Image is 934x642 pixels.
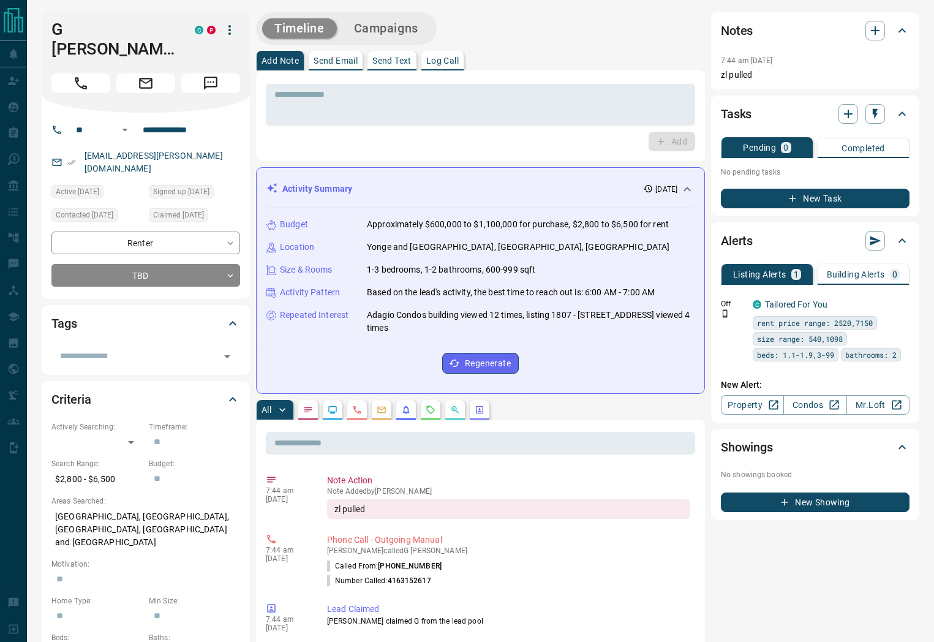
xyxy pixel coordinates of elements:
svg: Push Notification Only [721,309,729,318]
div: Tasks [721,99,910,129]
p: 0 [892,270,897,279]
p: Activity Pattern [280,286,340,299]
h2: Tasks [721,104,751,124]
p: Search Range: [51,458,143,469]
span: Email [116,74,175,93]
span: Contacted [DATE] [56,209,113,221]
span: 4163152617 [388,576,431,585]
p: Log Call [426,56,459,65]
div: property.ca [207,26,216,34]
p: Areas Searched: [51,496,240,507]
div: TBD [51,264,240,287]
p: $2,800 - $6,500 [51,469,143,489]
button: Timeline [262,18,337,39]
a: Property [721,395,784,415]
p: Adagio Condos building viewed 12 times, listing 1807 - [STREET_ADDRESS] viewed 4 times [367,309,695,334]
h2: Tags [51,314,77,333]
div: Alerts [721,226,910,255]
div: Showings [721,432,910,462]
span: bathrooms: 2 [845,349,897,361]
span: size range: 540,1098 [757,333,843,345]
p: Repeated Interest [280,309,348,322]
p: [DATE] [266,554,309,563]
p: Called From: [327,561,442,572]
span: Message [181,74,240,93]
button: New Showing [721,493,910,512]
div: Renter [51,232,240,254]
button: New Task [721,189,910,208]
p: Size & Rooms [280,263,333,276]
h2: Showings [721,437,773,457]
svg: Calls [352,405,362,415]
p: [PERSON_NAME] called G [PERSON_NAME] [327,546,690,555]
p: Send Email [314,56,358,65]
svg: Requests [426,405,435,415]
p: Building Alerts [827,270,885,279]
div: Notes [721,16,910,45]
div: zl pulled [327,499,690,519]
a: Mr.Loft [846,395,910,415]
h2: Alerts [721,231,753,251]
p: [DATE] [655,184,677,195]
p: Completed [842,144,885,153]
button: Regenerate [442,353,519,374]
p: Based on the lead's activity, the best time to reach out is: 6:00 AM - 7:00 AM [367,286,655,299]
p: Note Action [327,474,690,487]
p: 7:44 am [266,486,309,495]
p: 7:44 am [DATE] [721,56,773,65]
svg: Opportunities [450,405,460,415]
a: [EMAIL_ADDRESS][PERSON_NAME][DOMAIN_NAME] [85,151,223,173]
div: condos.ca [195,26,203,34]
p: Location [280,241,314,254]
p: Timeframe: [149,421,240,432]
p: zl pulled [721,69,910,81]
p: Home Type: [51,595,143,606]
svg: Notes [303,405,313,415]
svg: Emails [377,405,386,415]
div: condos.ca [753,300,761,309]
p: 1-3 bedrooms, 1-2 bathrooms, 600-999 sqft [367,263,535,276]
p: Number Called: [327,575,431,586]
p: All [262,406,271,414]
button: Campaigns [342,18,431,39]
p: Phone Call - Outgoing Manual [327,534,690,546]
p: Pending [743,143,776,152]
span: Signed up [DATE] [153,186,209,198]
p: [DATE] [266,495,309,504]
p: 1 [794,270,799,279]
p: Actively Searching: [51,421,143,432]
div: Wed Sep 10 2025 [149,208,240,225]
p: Budget: [149,458,240,469]
p: Yonge and [GEOGRAPHIC_DATA], [GEOGRAPHIC_DATA], [GEOGRAPHIC_DATA] [367,241,670,254]
p: 7:44 am [266,546,309,554]
div: Sun Jan 21 2024 [149,185,240,202]
p: 7:44 am [266,615,309,624]
div: Tags [51,309,240,338]
svg: Listing Alerts [401,405,411,415]
svg: Agent Actions [475,405,484,415]
h2: Notes [721,21,753,40]
span: rent price range: 2520,7150 [757,317,873,329]
svg: Lead Browsing Activity [328,405,337,415]
p: [PERSON_NAME] claimed G from the lead pool [327,616,690,627]
h1: G [PERSON_NAME] [51,20,176,59]
p: [GEOGRAPHIC_DATA], [GEOGRAPHIC_DATA], [GEOGRAPHIC_DATA], [GEOGRAPHIC_DATA] and [GEOGRAPHIC_DATA] [51,507,240,553]
button: Open [219,348,236,365]
p: No showings booked [721,469,910,480]
p: Note Added by [PERSON_NAME] [327,487,690,496]
h2: Criteria [51,390,91,409]
a: Condos [783,395,846,415]
div: Wed Sep 10 2025 [51,208,143,225]
p: Budget [280,218,308,231]
p: Add Note [262,56,299,65]
span: beds: 1.1-1.9,3-99 [757,349,834,361]
p: Approximately $600,000 to $1,100,000 for purchase, $2,800 to $6,500 for rent [367,218,669,231]
p: Activity Summary [282,183,352,195]
p: [DATE] [266,624,309,632]
span: Claimed [DATE] [153,209,204,221]
div: Wed Sep 10 2025 [51,185,143,202]
div: Activity Summary[DATE] [266,178,695,200]
p: 0 [783,143,788,152]
a: Tailored For You [765,300,827,309]
p: Listing Alerts [733,270,786,279]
